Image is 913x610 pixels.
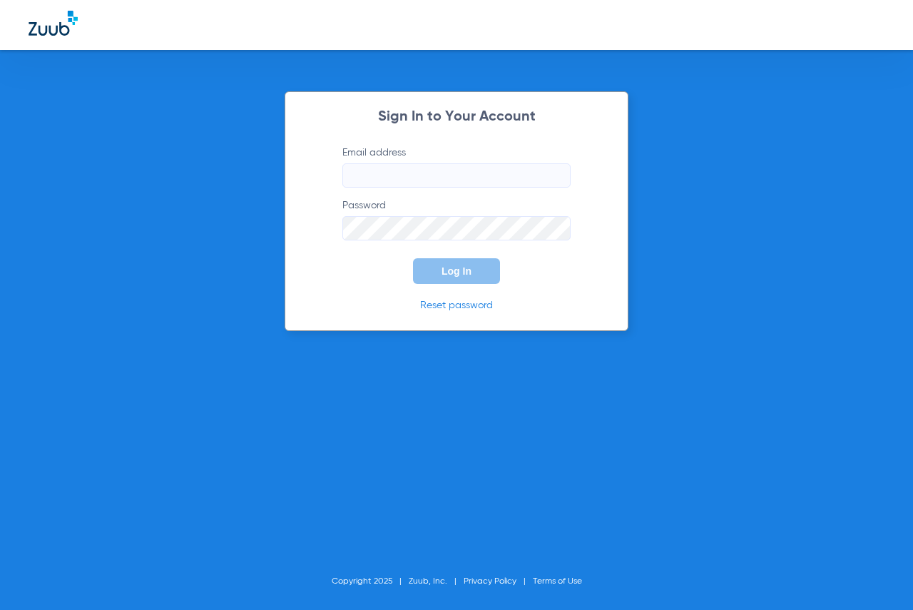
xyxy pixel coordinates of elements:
[342,198,571,240] label: Password
[420,300,493,310] a: Reset password
[413,258,500,284] button: Log In
[332,574,409,589] li: Copyright 2025
[409,574,464,589] li: Zuub, Inc.
[533,577,582,586] a: Terms of Use
[442,265,471,277] span: Log In
[464,577,516,586] a: Privacy Policy
[342,216,571,240] input: Password
[29,11,78,36] img: Zuub Logo
[342,163,571,188] input: Email address
[342,146,571,188] label: Email address
[321,110,592,124] h2: Sign In to Your Account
